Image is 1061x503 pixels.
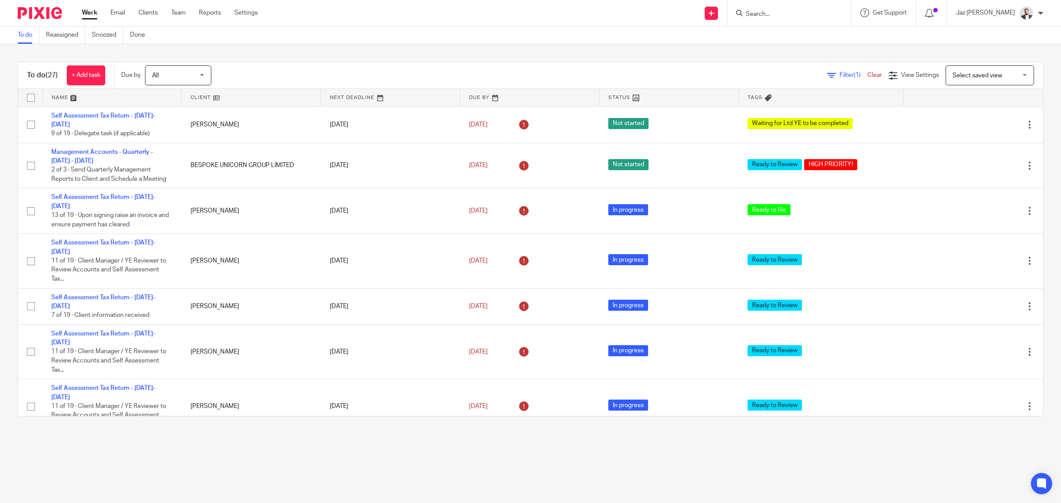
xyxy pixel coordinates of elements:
[745,11,824,19] input: Search
[51,294,155,309] a: Self Assessment Tax Return - [DATE]-[DATE]
[92,27,123,44] a: Snoozed
[51,331,155,346] a: Self Assessment Tax Return - [DATE]-[DATE]
[130,27,152,44] a: Done
[51,130,150,137] span: 9 of 19 · Delegate task (if applicable)
[199,8,221,17] a: Reports
[608,254,648,265] span: In progress
[51,258,166,282] span: 11 of 19 · Client Manager / YE Reviewer to Review Accounts and Self Assessment Tax...
[901,72,939,78] span: View Settings
[51,113,155,128] a: Self Assessment Tax Return - [DATE]-[DATE]
[873,10,907,16] span: Get Support
[608,345,648,356] span: In progress
[321,324,460,379] td: [DATE]
[321,288,460,324] td: [DATE]
[748,118,853,129] span: Waiting for Ltd YE to be completed
[608,118,649,129] span: Not started
[51,194,155,209] a: Self Assessment Tax Return - [DATE]-[DATE]
[840,72,867,78] span: Filter
[748,204,790,215] span: Ready to file
[234,8,258,17] a: Settings
[608,400,648,411] span: In progress
[748,300,802,311] span: Ready to Review
[321,379,460,434] td: [DATE]
[321,143,460,188] td: [DATE]
[469,303,488,309] span: [DATE]
[51,403,166,427] span: 11 of 19 · Client Manager / YE Reviewer to Review Accounts and Self Assessment Tax...
[469,349,488,355] span: [DATE]
[867,72,882,78] a: Clear
[46,27,85,44] a: Reassigned
[182,188,321,234] td: [PERSON_NAME]
[182,379,321,434] td: [PERSON_NAME]
[182,234,321,288] td: [PERSON_NAME]
[138,8,158,17] a: Clients
[748,254,802,265] span: Ready to Review
[956,8,1015,17] p: Jaz [PERSON_NAME]
[51,212,169,228] span: 13 of 19 · Upon signing raise an invoice and ensure payment has cleared
[469,122,488,128] span: [DATE]
[46,72,58,79] span: (27)
[82,8,97,17] a: Work
[321,107,460,143] td: [DATE]
[51,312,149,319] span: 7 of 19 · Client information received
[51,167,166,183] span: 2 of 3 · Send Quarterly Management Reports to Client and Schedule a Meeting
[854,72,861,78] span: (1)
[321,188,460,234] td: [DATE]
[1019,6,1034,20] img: 48292-0008-compressed%20square.jpg
[748,400,802,411] span: Ready to Review
[182,324,321,379] td: [PERSON_NAME]
[51,240,155,255] a: Self Assessment Tax Return - [DATE]-[DATE]
[608,300,648,311] span: In progress
[953,72,1002,79] span: Select saved view
[748,95,763,100] span: Tags
[171,8,186,17] a: Team
[51,149,153,164] a: Management Accounts - Quarterly - [DATE] - [DATE]
[469,208,488,214] span: [DATE]
[67,65,105,85] a: + Add task
[608,159,649,170] span: Not started
[182,143,321,188] td: BESPOKE UNICORN GROUP LIMITED
[152,72,159,79] span: All
[608,204,648,215] span: In progress
[804,159,857,170] span: HIGH PRIORITY!
[27,71,58,80] h1: To do
[182,288,321,324] td: [PERSON_NAME]
[748,159,802,170] span: Ready to Review
[111,8,125,17] a: Email
[51,349,166,373] span: 11 of 19 · Client Manager / YE Reviewer to Review Accounts and Self Assessment Tax...
[18,7,62,19] img: Pixie
[321,234,460,288] td: [DATE]
[18,27,39,44] a: To do
[51,385,155,400] a: Self Assessment Tax Return - [DATE]-[DATE]
[469,403,488,409] span: [DATE]
[748,345,802,356] span: Ready to Review
[121,71,141,80] p: Due by
[469,258,488,264] span: [DATE]
[182,107,321,143] td: [PERSON_NAME]
[469,162,488,168] span: [DATE]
